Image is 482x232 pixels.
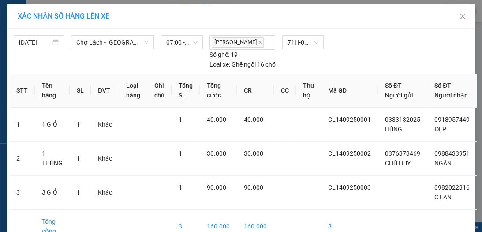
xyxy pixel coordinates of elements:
button: Close [450,4,475,29]
th: CR [237,74,274,108]
td: 1 GIỎ [35,108,70,142]
div: 0988433951 [84,29,160,41]
th: ĐVT [91,74,119,108]
span: 30.000 [244,150,263,157]
span: C LAN [434,194,452,201]
span: Số ĐT [385,82,402,89]
td: 1 [9,108,35,142]
td: 3 GIỎ [35,176,70,210]
span: CHÚ HUY [385,160,411,167]
input: 14/09/2025 [19,37,51,47]
span: 1 [179,116,182,123]
div: 19 [209,50,238,60]
th: Thu hộ [296,74,321,108]
th: Mã GD [321,74,378,108]
span: Loại xe: [209,60,230,69]
span: 1 [179,184,182,191]
td: 2 [9,142,35,176]
span: 71H-02.797 [288,36,318,49]
td: Khác [91,108,119,142]
span: 0988433951 [434,150,470,157]
th: SL [70,74,91,108]
span: XÁC NHẬN SỐ HÀNG LÊN XE [18,12,109,20]
span: Nhận: [84,8,105,18]
span: ĐẸP [434,126,446,133]
span: [PERSON_NAME] [212,37,264,48]
span: 90.000 [207,184,226,191]
span: HÙNG [385,126,402,133]
td: 1 THÙNG [35,142,70,176]
span: 1 [77,155,80,162]
span: 0333132025 [385,116,420,123]
span: Số ghế: [209,50,229,60]
span: SL [101,61,113,74]
span: 0982022316 [434,184,470,191]
span: close [258,40,262,45]
th: Tổng cước [200,74,237,108]
span: Gửi: [7,8,21,18]
span: close [459,13,466,20]
th: STT [9,74,35,108]
td: 3 [9,176,35,210]
div: NGÂN [84,18,160,29]
span: Người gửi [385,92,413,99]
div: 0376373469 [7,29,78,41]
span: 30.000 [207,150,226,157]
span: down [144,40,149,45]
div: Tên hàng: 1 THÙNG ( : 1 ) [7,62,160,73]
div: 30.000 [7,46,79,57]
span: 1 [77,189,80,196]
span: 40.000 [244,116,263,123]
span: Chợ Lách - Sài Gòn [76,36,149,49]
span: CL1409250003 [328,184,371,191]
span: 0918957449 [434,116,470,123]
span: 40.000 [207,116,226,123]
td: Khác [91,142,119,176]
th: Loại hàng [119,74,147,108]
th: CC [274,74,296,108]
th: Tổng SL [172,74,200,108]
div: Chợ Lách [7,7,78,18]
td: Khác [91,176,119,210]
span: NGÂN [434,160,452,167]
span: Người nhận [434,92,468,99]
span: CL1409250002 [328,150,371,157]
span: Số ĐT [434,82,451,89]
span: CL1409250001 [328,116,371,123]
th: Ghi chú [147,74,172,108]
span: 1 [179,150,182,157]
div: CHÚ HUY [7,18,78,29]
span: 0376373469 [385,150,420,157]
span: CR : [7,47,20,56]
div: Ghế ngồi 16 chỗ [209,60,276,69]
span: 1 [77,121,80,128]
span: 07:00 - 71H-02.797 [166,36,198,49]
th: Tên hàng [35,74,70,108]
div: Sài Gòn [84,7,160,18]
span: 90.000 [244,184,263,191]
